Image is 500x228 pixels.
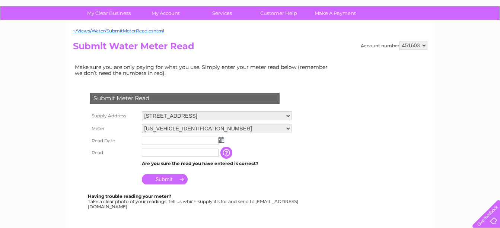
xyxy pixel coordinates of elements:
a: 0333 014 3131 [360,4,411,13]
a: Blog [435,32,446,37]
img: ... [219,137,224,143]
a: Contact [450,32,469,37]
a: Water [369,32,383,37]
th: Read [88,147,140,159]
input: Submit [142,174,188,184]
td: Are you sure the read you have entered is correct? [140,159,293,168]
div: Clear Business is a trading name of Verastar Limited (registered in [GEOGRAPHIC_DATA] No. 3667643... [74,4,426,36]
th: Meter [88,122,140,135]
td: Make sure you are only paying for what you use. Simply enter your meter read below (remember we d... [73,62,334,78]
a: ~/Views/Water/SubmitMeterRead.cshtml [73,28,164,34]
b: Having trouble reading your meter? [88,193,171,199]
div: Take a clear photo of your readings, tell us which supply it's for and send to [EMAIL_ADDRESS][DO... [88,194,299,209]
th: Supply Address [88,110,140,122]
a: Make A Payment [305,6,366,20]
a: Services [191,6,253,20]
a: Log out [475,32,493,37]
div: Submit Meter Read [90,93,280,104]
input: Information [220,147,234,159]
div: Account number [361,41,427,50]
a: Telecoms [408,32,431,37]
a: Customer Help [248,6,309,20]
h2: Submit Water Meter Read [73,41,427,55]
a: Energy [388,32,404,37]
a: My Clear Business [78,6,140,20]
img: logo.png [17,19,55,42]
a: My Account [135,6,196,20]
th: Read Date [88,135,140,147]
